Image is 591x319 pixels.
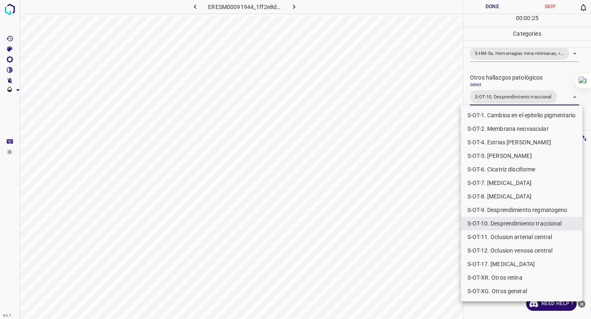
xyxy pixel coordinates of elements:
[461,244,582,257] li: S-OT-12. Oclusion venosa central
[461,285,582,298] li: S-OT-XG. Otros general
[461,149,582,163] li: S-OT-5. [PERSON_NAME]
[461,109,582,122] li: S-OT-1. Cambios en el epitelio pigmentario
[461,203,582,217] li: S-OT-9. Desprendimiento regmatogeno
[461,136,582,149] li: S-OT-4. Estrias [PERSON_NAME]
[461,271,582,285] li: S-OT-XR. Otros retina
[461,190,582,203] li: S-OT-8. [MEDICAL_DATA]
[461,122,582,136] li: S-OT-2. Membrana neovascular
[461,257,582,271] li: S-OT-17. [MEDICAL_DATA]
[461,163,582,176] li: S-OT-6. Cicatriz disciforme
[461,176,582,190] li: S-OT-7. [MEDICAL_DATA]
[461,230,582,244] li: S-OT-11. Oclusion arterial central
[461,217,582,230] li: S-OT-10. Desprendimiento traccional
